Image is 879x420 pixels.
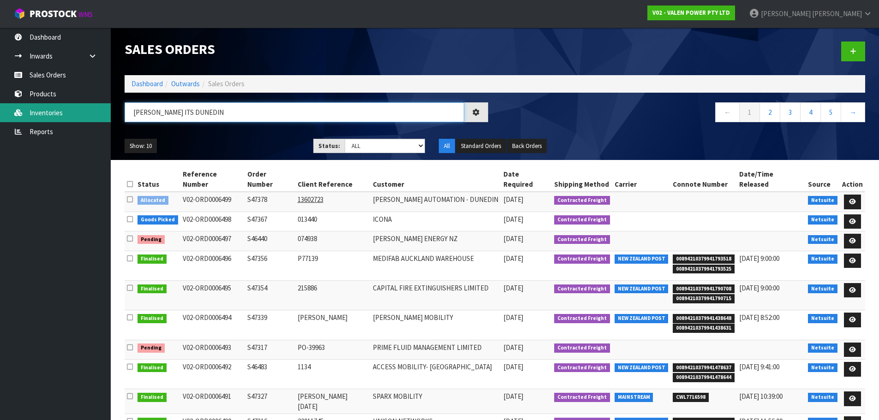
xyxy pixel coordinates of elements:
span: [DATE] 10:39:00 [739,392,783,401]
span: [DATE] [503,392,523,401]
span: [DATE] [503,215,523,224]
td: V02-ORD0006495 [180,280,245,310]
th: Carrier [612,167,671,192]
th: Source [806,167,840,192]
td: V02-ORD0006491 [180,389,245,414]
span: Netsuite [808,393,837,402]
span: Netsuite [808,196,837,205]
span: [DATE] [503,362,523,371]
span: MAINSTREAM [615,393,653,402]
span: Netsuite [808,284,837,294]
td: MEDIFAB AUCKLAND WAREHOUSE [371,251,501,280]
small: WMS [78,10,93,19]
input: Search sales orders [125,102,464,122]
td: V02-ORD0006497 [180,231,245,251]
button: Back Orders [507,139,547,154]
a: Outwards [171,79,200,88]
td: PRIME FLUID MANAGEMENT LIMITED [371,340,501,360]
span: Contracted Freight [554,215,610,225]
span: 00894210379941793525 [673,265,735,274]
td: 013440 [295,212,371,231]
tcxspan: Call 13602723 via 3CX [298,195,323,204]
td: V02-ORD0006499 [180,192,245,212]
span: Contracted Freight [554,343,610,353]
span: Netsuite [808,314,837,323]
button: Show: 10 [125,139,157,154]
strong: V02 - VALEN POWER PTY LTD [652,9,730,17]
span: 00894210379941793518 [673,254,735,264]
span: Finalised [138,254,167,264]
span: Netsuite [808,343,837,353]
th: Order Number [245,167,295,192]
h1: Sales Orders [125,41,488,57]
span: Finalised [138,314,167,323]
span: [DATE] [503,313,523,322]
a: → [841,102,865,122]
span: [PERSON_NAME] [812,9,862,18]
td: S47378 [245,192,295,212]
th: Client Reference [295,167,371,192]
td: P77139 [295,251,371,280]
span: Goods Picked [138,215,178,225]
strong: Status: [318,142,340,150]
th: Date Required [501,167,552,192]
th: Status [135,167,180,192]
td: [PERSON_NAME] AUTOMATION - DUNEDIN [371,192,501,212]
th: Shipping Method [552,167,612,192]
td: [PERSON_NAME] MOBILITY [371,310,501,340]
span: Pending [138,235,165,244]
span: Contracted Freight [554,284,610,294]
td: SPARX MOBILITY [371,389,501,414]
td: V02-ORD0006494 [180,310,245,340]
td: PO-39963 [295,340,371,360]
span: NEW ZEALAND POST [615,254,669,264]
td: 215886 [295,280,371,310]
td: S47356 [245,251,295,280]
button: Standard Orders [456,139,506,154]
td: V02-ORD0006492 [180,360,245,389]
td: [PERSON_NAME] ENERGY NZ [371,231,501,251]
span: [DATE] 8:52:00 [739,313,779,322]
th: Date/Time Released [737,167,806,192]
th: Customer [371,167,501,192]
td: S47339 [245,310,295,340]
span: Netsuite [808,235,837,244]
td: ICONA [371,212,501,231]
span: Finalised [138,393,167,402]
a: 2 [759,102,780,122]
a: 5 [820,102,841,122]
a: 4 [800,102,821,122]
td: 1134 [295,360,371,389]
span: Contracted Freight [554,235,610,244]
span: Netsuite [808,254,837,264]
span: Contracted Freight [554,314,610,323]
span: Contracted Freight [554,393,610,402]
a: 1 [739,102,760,122]
td: V02-ORD0006493 [180,340,245,360]
td: V02-ORD0006496 [180,251,245,280]
span: CWL7716598 [673,393,709,402]
td: S47327 [245,389,295,414]
span: Finalised [138,284,167,294]
nav: Page navigation [502,102,866,125]
span: 00894210379941478637 [673,363,735,373]
span: [DATE] [503,284,523,292]
span: 00894210379941438631 [673,324,735,333]
td: [PERSON_NAME] [DATE] [295,389,371,414]
span: Sales Orders [208,79,245,88]
td: S46483 [245,360,295,389]
td: 074938 [295,231,371,251]
td: V02-ORD0006498 [180,212,245,231]
span: 00894210379941790708 [673,284,735,294]
span: Netsuite [808,215,837,225]
th: Reference Number [180,167,245,192]
span: [DATE] [503,195,523,204]
span: Contracted Freight [554,196,610,205]
span: 00894210379941438648 [673,314,735,323]
td: S47317 [245,340,295,360]
td: S47354 [245,280,295,310]
td: S46440 [245,231,295,251]
span: [DATE] [503,254,523,263]
td: S47367 [245,212,295,231]
th: Action [840,167,865,192]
